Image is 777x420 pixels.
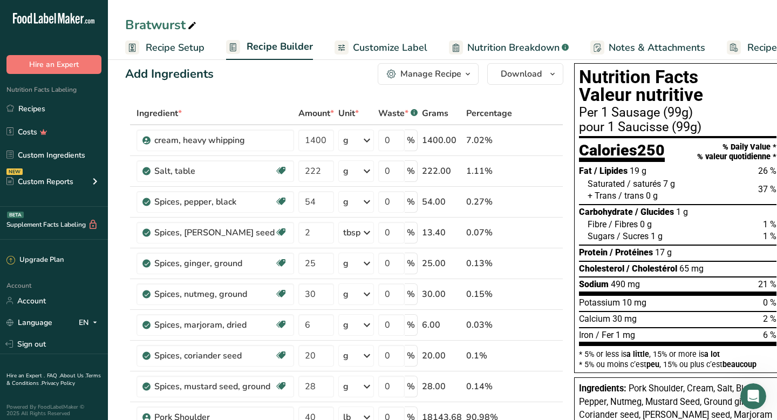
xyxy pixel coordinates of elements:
span: Sugars [588,231,615,241]
span: 10 mg [622,297,646,308]
div: BETA [7,212,24,218]
span: Iron [579,330,594,340]
div: Spices, pepper, black [154,195,275,208]
div: 1400.00 [422,134,462,147]
div: 0.27% [466,195,512,208]
div: Per 1 Sausage (99g) [579,106,776,119]
a: Recipe Setup [125,36,205,60]
div: % Daily Value * % valeur quotidienne * [697,143,776,161]
span: Grams [422,107,448,120]
span: Recipe Builder [247,39,313,54]
span: 65 mg [679,263,704,274]
span: Download [501,67,542,80]
span: 26 % [758,166,776,176]
a: Nutrition Breakdown [449,36,569,60]
span: 7 g [663,179,675,189]
div: Spices, ginger, ground [154,257,275,270]
div: 1.11% [466,165,512,178]
span: / Fibres [609,219,638,229]
div: Add Ingredients [125,65,214,83]
button: Hire an Expert [6,55,101,74]
span: / Sucres [617,231,649,241]
div: NEW [6,168,23,175]
div: g [343,319,349,331]
span: 37 % [758,184,776,194]
div: Spices, [PERSON_NAME] seed [154,226,275,239]
span: beaucoup [723,360,756,369]
div: Powered By FoodLabelMaker © 2025 All Rights Reserved [6,404,101,417]
div: 0.15% [466,288,512,301]
span: 19 g [630,166,646,176]
a: Hire an Expert . [6,372,45,380]
span: Fat [579,166,592,176]
span: / trans [618,191,644,201]
a: About Us . [60,372,86,380]
span: Saturated [588,179,625,189]
span: Sodium [579,279,609,289]
a: Recipe Builder [226,35,313,60]
div: g [343,257,349,270]
a: FAQ . [47,372,60,380]
span: peu [646,360,659,369]
span: 1 g [676,207,688,217]
span: / Fer [596,330,614,340]
span: + Trans [588,191,616,201]
div: Calories [579,143,665,162]
span: Ingredients: [579,383,626,394]
div: Manage Recipe [400,67,461,80]
div: 0.07% [466,226,512,239]
div: 222.00 [422,165,462,178]
span: 250 [637,141,665,159]
div: EN [79,316,101,329]
div: cream, heavy whipping [154,134,288,147]
span: 2 % [763,314,776,324]
span: / Cholestérol [626,263,677,274]
div: Spices, nutmeg, ground [154,288,275,301]
div: 0.03% [466,319,512,331]
a: Terms & Conditions . [6,372,101,387]
span: Fibre [588,219,606,229]
span: Calcium [579,314,610,324]
h1: Nutrition Facts Valeur nutritive [579,68,776,104]
span: 0 g [646,191,658,201]
div: Custom Reports [6,176,73,187]
span: Potassium [579,297,620,308]
span: / Protéines [610,247,653,258]
span: Pork Shoulder, Cream, Salt, Black Pepper, Nutmeg, Mustard Seed, Ground ginger, Coriander seed, [P... [579,383,772,420]
span: Ingredient [137,107,182,120]
div: 30.00 [422,288,462,301]
div: g [343,165,349,178]
span: 1 % [763,231,776,241]
div: 13.40 [422,226,462,239]
span: 0 g [640,219,652,229]
span: 0 % [763,297,776,308]
span: Notes & Attachments [609,40,705,55]
span: 1 % [763,219,776,229]
span: Unit [338,107,359,120]
div: g [343,288,349,301]
div: 25.00 [422,257,462,270]
div: * 5% ou moins c’est , 15% ou plus c’est [579,361,776,368]
button: Manage Recipe [378,63,479,85]
div: 54.00 [422,195,462,208]
div: 0.1% [466,349,512,362]
span: / Glucides [635,207,674,217]
button: Download [487,63,563,85]
span: Cholesterol [579,263,624,274]
div: 28.00 [422,380,462,393]
div: Spices, coriander seed [154,349,275,362]
div: 0.13% [466,257,512,270]
iframe: Intercom live chat [740,383,766,409]
span: a little [626,350,649,358]
section: * 5% or less is , 15% or more is [579,346,776,368]
div: Spices, mustard seed, ground [154,380,275,393]
span: / Lipides [594,166,628,176]
div: tbsp [343,226,360,239]
span: 30 mg [612,314,637,324]
span: / saturés [627,179,661,189]
div: g [343,349,349,362]
div: g [343,134,349,147]
div: pour 1 Saucisse (99g) [579,121,776,134]
span: Carbohydrate [579,207,633,217]
span: 6 % [763,330,776,340]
